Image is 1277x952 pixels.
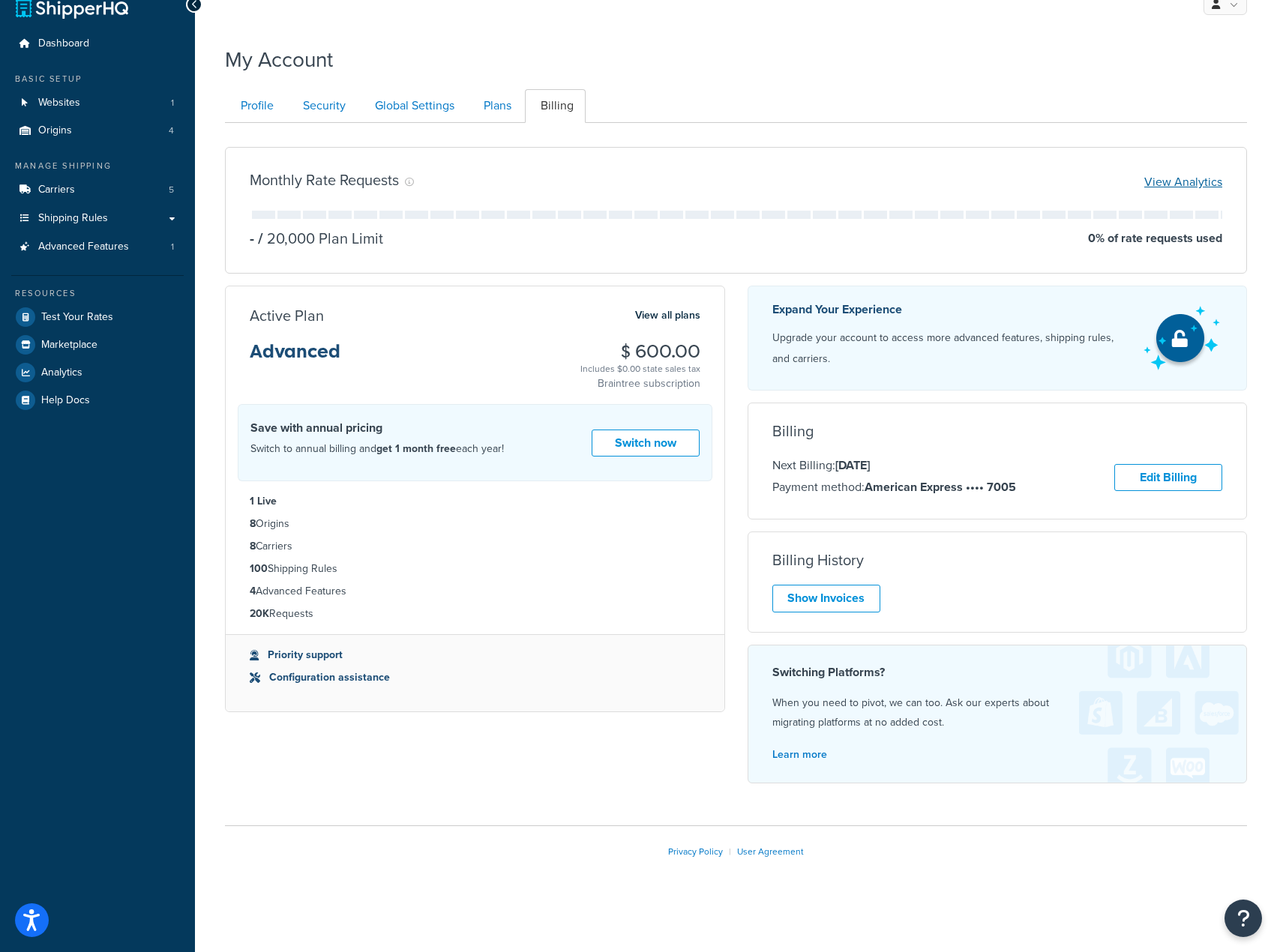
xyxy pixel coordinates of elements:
[525,89,586,123] a: Billing
[865,478,1016,495] strong: American Express •••• 7005
[359,89,466,123] a: Global Settings
[580,376,700,391] p: Braintree subscription
[250,583,256,599] strong: 4
[772,423,814,439] h3: Billing
[41,311,113,324] span: Test Your Rates
[250,307,324,324] h3: Active Plan
[729,845,731,858] span: |
[580,361,700,376] div: Includes $0.00 state sales tax
[250,561,700,577] li: Shipping Rules
[11,30,184,58] a: Dashboard
[250,493,277,509] strong: 1 Live
[11,89,184,117] li: Websites
[11,304,184,331] a: Test Your Rates
[225,45,333,74] h1: My Account
[254,228,383,249] p: 20,000 Plan Limit
[592,430,700,457] a: Switch now
[11,160,184,172] div: Manage Shipping
[41,367,82,379] span: Analytics
[635,306,700,325] a: View all plans
[772,328,1131,370] p: Upgrade your account to access more advanced features, shipping rules, and carriers.
[580,342,700,361] h3: $ 600.00
[250,669,700,686] li: Configuration assistance
[171,241,174,253] span: 1
[250,516,700,532] li: Origins
[250,606,269,621] strong: 20K
[258,227,263,250] span: /
[250,647,700,663] li: Priority support
[38,124,72,137] span: Origins
[250,439,504,459] p: Switch to annual billing and each year!
[1225,900,1262,937] button: Open Resource Center
[11,359,184,386] a: Analytics
[250,583,700,600] li: Advanced Features
[748,286,1248,391] a: Expand Your Experience Upgrade your account to access more advanced features, shipping rules, and...
[250,342,340,373] h3: Advanced
[468,89,523,123] a: Plans
[38,241,129,253] span: Advanced Features
[11,73,184,85] div: Basic Setup
[250,228,254,249] p: -
[38,184,75,196] span: Carriers
[250,606,700,622] li: Requests
[250,172,399,188] h3: Monthly Rate Requests
[11,176,184,204] a: Carriers 5
[772,552,864,568] h3: Billing History
[11,331,184,358] a: Marketplace
[737,845,804,858] a: User Agreement
[250,516,256,531] strong: 8
[772,456,1016,475] p: Next Billing:
[772,477,1016,497] p: Payment method:
[11,387,184,414] a: Help Docs
[250,561,268,576] strong: 100
[11,176,184,204] li: Carriers
[772,299,1131,320] p: Expand Your Experience
[11,117,184,145] li: Origins
[11,233,184,261] a: Advanced Features 1
[772,747,827,762] a: Learn more
[169,124,174,137] span: 4
[668,845,723,858] a: Privacy Policy
[171,97,174,109] span: 1
[11,89,184,117] a: Websites 1
[1088,228,1222,249] p: 0 % of rate requests used
[38,37,89,50] span: Dashboard
[772,585,880,612] a: Show Invoices
[38,212,108,225] span: Shipping Rules
[772,663,1223,681] h4: Switching Platforms?
[772,693,1223,732] p: When you need to pivot, we can too. Ask our experts about migrating platforms at no added cost.
[11,117,184,145] a: Origins 4
[11,287,184,300] div: Resources
[41,339,97,352] span: Marketplace
[1114,464,1222,492] a: Edit Billing
[835,457,870,474] strong: [DATE]
[250,538,256,554] strong: 8
[169,184,174,196] span: 5
[225,89,286,123] a: Profile
[287,89,358,123] a: Security
[1144,173,1222,190] a: View Analytics
[11,205,184,232] a: Shipping Rules
[38,97,80,109] span: Websites
[250,538,700,555] li: Carriers
[376,441,456,457] strong: get 1 month free
[250,419,504,437] h4: Save with annual pricing
[41,394,90,407] span: Help Docs
[11,233,184,261] li: Advanced Features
